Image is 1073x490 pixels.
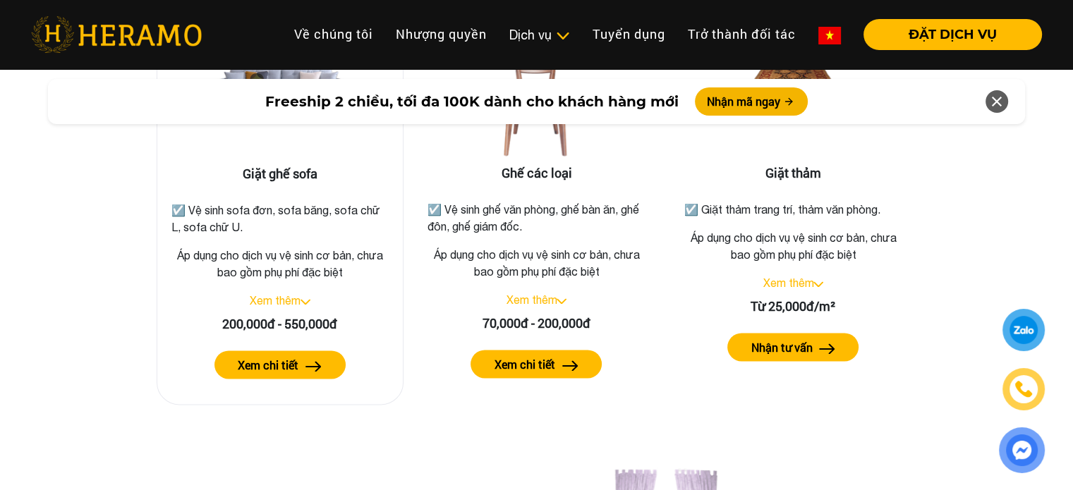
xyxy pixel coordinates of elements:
[751,339,812,356] label: Nhận tư vấn
[238,357,298,374] label: Xem chi tiết
[863,19,1042,50] button: ĐẶT DỊCH VỤ
[1005,370,1043,408] a: phone-icon
[562,360,578,371] img: arrow
[425,166,649,181] h3: Ghế các loại
[495,356,555,373] label: Xem chi tiết
[818,27,841,44] img: vn-flag.png
[557,298,566,304] img: arrow_down.svg
[681,229,905,263] p: Áp dụng cho dịch vụ vệ sinh cơ bản, chưa bao gồm phụ phí đặc biệt
[763,276,813,289] a: Xem thêm
[31,16,202,53] img: heramo-logo.png
[169,166,392,182] h3: Giặt ghế sofa
[684,201,902,218] p: ☑️ Giặt thảm trang trí, thảm văn phòng.
[1014,380,1033,398] img: phone-icon
[305,361,322,372] img: arrow
[214,350,346,379] button: Xem chi tiết
[555,29,570,43] img: subToggleIcon
[852,28,1042,41] a: ĐẶT DỊCH VỤ
[509,25,570,44] div: Dịch vụ
[283,19,384,49] a: Về chúng tôi
[813,281,823,287] img: arrow_down.svg
[681,297,905,316] div: Từ 25,000đ/m²
[169,247,392,281] p: Áp dụng cho dịch vụ vệ sinh cơ bản, chưa bao gồm phụ phí đặc biệt
[695,87,808,116] button: Nhận mã ngay
[250,294,301,307] a: Xem thêm
[677,19,807,49] a: Trở thành đối tác
[265,91,678,112] span: Freeship 2 chiều, tối đa 100K dành cho khách hàng mới
[819,343,835,354] img: arrow
[681,333,905,361] a: Nhận tư vấn arrow
[301,299,310,305] img: arrow_down.svg
[169,350,392,379] a: Xem chi tiết arrow
[581,19,677,49] a: Tuyển dụng
[428,201,646,235] p: ☑️ Vệ sinh ghế văn phòng, ghế bàn ăn, ghế đôn, ghế giám đốc.
[471,350,602,378] button: Xem chi tiết
[171,202,389,235] p: ☑️ Vệ sinh sofa đơn, sofa băng, sofa chữ L, sofa chữ U.
[384,19,498,49] a: Nhượng quyền
[425,314,649,333] div: 70,000đ - 200,000đ
[681,166,905,181] h3: Giặt thảm
[169,314,392,333] div: 200,000đ - 550,000đ
[425,246,649,280] p: Áp dụng cho dịch vụ vệ sinh cơ bản, chưa bao gồm phụ phí đặc biệt
[425,350,649,378] a: Xem chi tiết arrow
[506,293,557,306] a: Xem thêm
[727,333,859,361] button: Nhận tư vấn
